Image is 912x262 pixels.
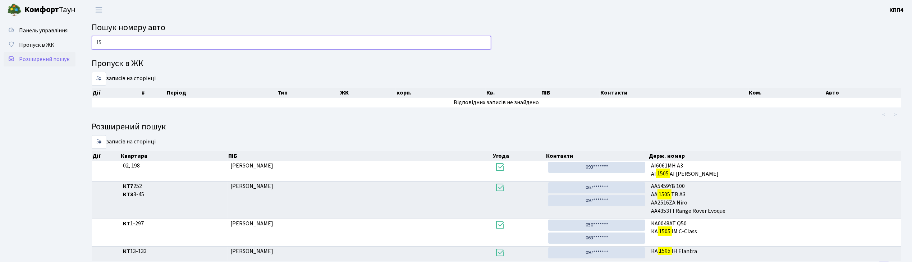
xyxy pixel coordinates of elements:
b: КТ3 [123,190,133,198]
label: записів на сторінці [92,72,156,86]
b: КТ7 [123,182,133,190]
span: Пошук номеру авто [92,21,165,34]
a: КПП4 [889,6,903,14]
th: ПІБ [228,151,492,161]
th: Кв. [486,88,541,98]
th: Тип [277,88,339,98]
a: Пропуск в ЖК [4,38,75,52]
span: 252 3-45 [123,182,225,199]
span: КА ІН Elantra [651,247,898,256]
th: Авто [825,88,901,98]
h4: Розширений пошук [92,122,901,132]
img: logo.png [7,3,22,17]
th: Квартира [120,151,228,161]
span: Пропуск в ЖК [19,41,54,49]
span: 1-297 [123,220,225,228]
input: Пошук [92,36,491,50]
span: [PERSON_NAME] [230,182,273,190]
a: Розширений пошук [4,52,75,66]
th: Держ. номер [649,151,902,161]
span: 02, 198 [123,162,225,170]
th: Ком. [748,88,825,98]
b: Комфорт [24,4,59,15]
b: КТ [123,247,130,255]
b: КТ [123,220,130,227]
label: записів на сторінці [92,135,156,149]
mark: 1505 [657,189,671,199]
span: 13-133 [123,247,225,256]
h4: Пропуск в ЖК [92,59,901,69]
th: Контакти [600,88,748,98]
select: записів на сторінці [92,72,106,86]
th: Дії [92,151,120,161]
button: Переключити навігацію [90,4,108,16]
span: Розширений пошук [19,55,69,63]
td: Відповідних записів не знайдено [92,98,901,107]
th: Дії [92,88,141,98]
span: АІ6061МН A3 AI AI [PERSON_NAME] [651,162,898,178]
mark: 1505 [656,169,670,179]
span: Панель управління [19,27,68,35]
th: корп. [396,88,486,98]
a: Панель управління [4,23,75,38]
span: [PERSON_NAME] [230,220,273,227]
th: Період [166,88,277,98]
th: ЖК [339,88,396,98]
mark: 1505 [658,226,672,236]
select: записів на сторінці [92,135,106,149]
span: Таун [24,4,75,16]
mark: 1505 [658,246,672,256]
span: KA0048AT Q50 КА ІМ C-Class [651,220,898,236]
span: AA5459YB 100 AA TB A3 AA2516ZA Niro AA4353TI Range Rover Evoque [651,182,898,215]
th: Угода [492,151,545,161]
span: [PERSON_NAME] [230,247,273,255]
span: [PERSON_NAME] [230,162,273,170]
th: # [141,88,166,98]
th: ПІБ [541,88,600,98]
th: Контакти [545,151,648,161]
